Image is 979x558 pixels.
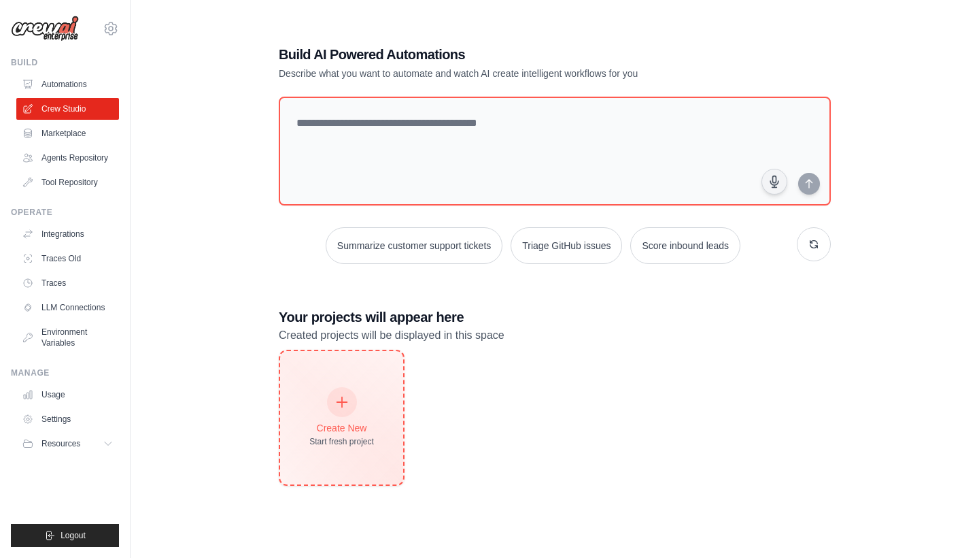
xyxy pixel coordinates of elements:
a: Settings [16,408,119,430]
img: Logo [11,16,79,42]
button: Summarize customer support tickets [326,227,502,264]
a: Traces Old [16,248,119,269]
div: Manage [11,367,119,378]
a: Usage [16,384,119,406]
a: Environment Variables [16,321,119,354]
button: Score inbound leads [630,227,740,264]
a: Crew Studio [16,98,119,120]
div: Start fresh project [309,436,374,447]
a: LLM Connections [16,297,119,318]
p: Describe what you want to automate and watch AI create intelligent workflows for you [279,67,736,80]
button: Logout [11,524,119,547]
a: Integrations [16,223,119,245]
span: Logout [61,530,86,541]
h1: Build AI Powered Automations [279,45,736,64]
a: Agents Repository [16,147,119,169]
button: Triage GitHub issues [511,227,622,264]
div: Operate [11,207,119,218]
h3: Your projects will appear here [279,308,831,327]
button: Get new suggestions [797,227,831,261]
span: Resources [41,438,80,449]
button: Resources [16,433,119,455]
a: Automations [16,73,119,95]
iframe: Chat Widget [911,493,979,558]
a: Tool Repository [16,171,119,193]
div: Create New [309,421,374,435]
a: Traces [16,272,119,294]
button: Click to speak your automation idea [761,169,787,195]
p: Created projects will be displayed in this space [279,327,831,344]
div: Build [11,57,119,68]
a: Marketplace [16,122,119,144]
